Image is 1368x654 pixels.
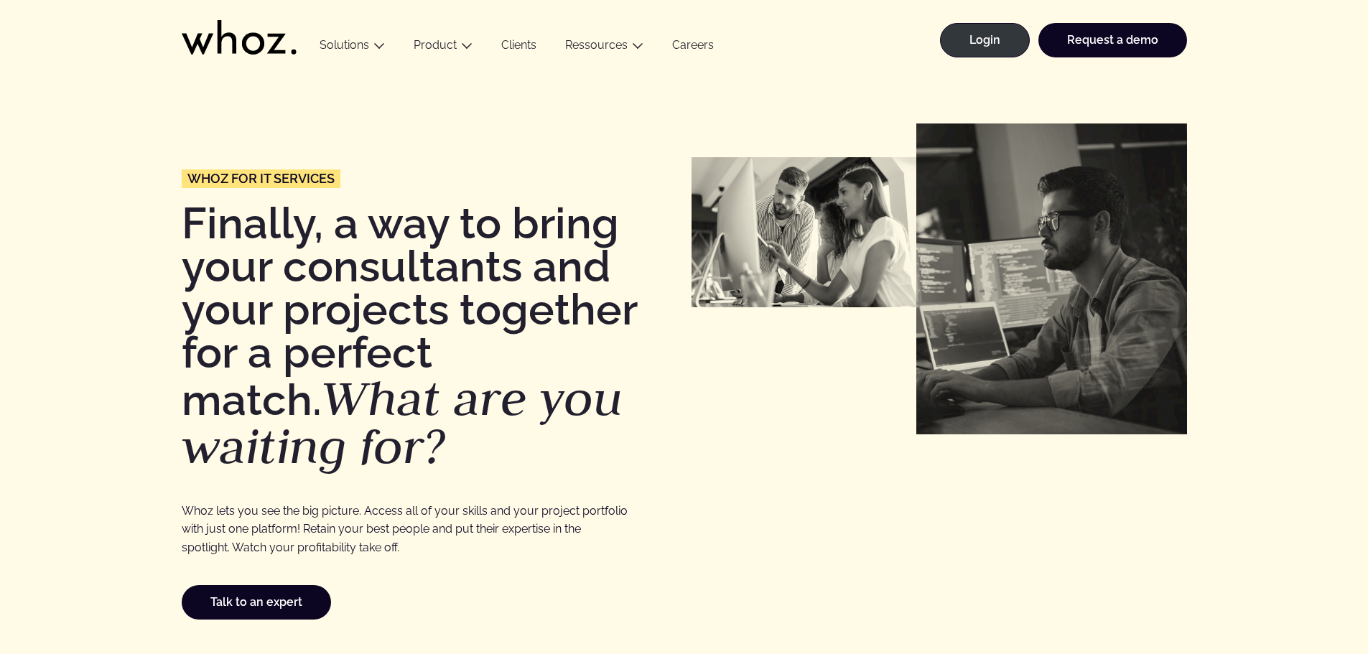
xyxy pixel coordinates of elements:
[565,38,628,52] a: Ressources
[414,38,457,52] a: Product
[916,123,1187,434] img: Sociétés numériques
[1038,23,1187,57] a: Request a demo
[182,202,677,471] h1: Finally, a way to bring your consultants and your projects together for a perfect match.
[182,502,628,556] p: Whoz lets you see the big picture. Access all of your skills and your project portfolio with just...
[187,172,335,185] span: Whoz for IT services
[305,38,399,57] button: Solutions
[658,38,728,57] a: Careers
[182,585,331,620] a: Talk to an expert
[692,157,916,307] img: ESN
[551,38,658,57] button: Ressources
[182,366,623,478] em: What are you waiting for?
[487,38,551,57] a: Clients
[399,38,487,57] button: Product
[940,23,1030,57] a: Login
